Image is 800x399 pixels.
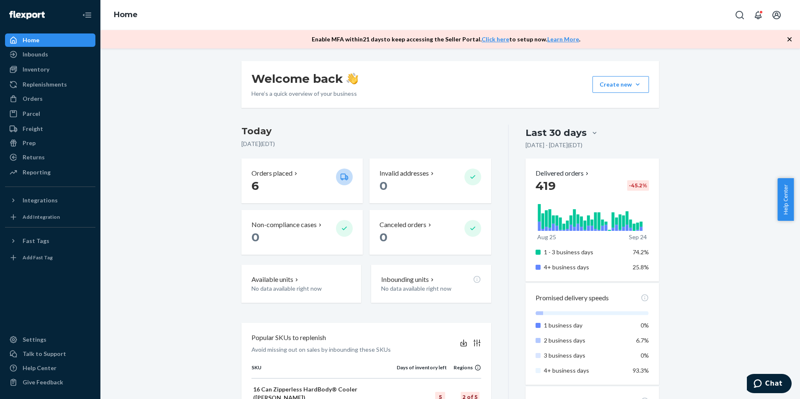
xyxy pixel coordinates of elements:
button: Available unitsNo data available right now [241,265,361,303]
a: Parcel [5,107,95,120]
p: Popular SKUs to replenish [251,333,326,343]
button: Invalid addresses 0 [369,159,491,203]
p: 2 business days [544,336,626,345]
p: 4+ business days [544,366,626,375]
div: Last 30 days [526,126,587,139]
p: Non-compliance cases [251,220,317,230]
a: Replenishments [5,78,95,91]
p: Available units [251,275,293,284]
div: Parcel [23,110,40,118]
div: Add Integration [23,213,60,220]
button: Open notifications [750,7,767,23]
div: Regions [447,364,481,371]
div: Give Feedback [23,378,63,386]
a: Inbounds [5,48,95,61]
button: Give Feedback [5,376,95,389]
p: Orders placed [251,169,292,178]
button: Integrations [5,194,95,207]
p: Promised delivery speeds [536,293,609,303]
p: 1 - 3 business days [544,248,626,256]
div: Integrations [23,196,58,205]
span: 6 [251,179,259,193]
span: 74.2% [633,248,649,256]
a: Learn More [547,36,579,43]
div: Talk to Support [23,350,66,358]
p: Enable MFA within 21 days to keep accessing the Seller Portal. to setup now. . [312,35,580,43]
span: 25.8% [633,263,649,271]
p: Here’s a quick overview of your business [251,90,358,98]
span: 419 [536,179,556,193]
button: Create new [592,76,649,93]
p: 1 business day [544,321,626,330]
p: Aug 25 [537,233,556,241]
div: Prep [23,139,36,147]
a: Prep [5,136,95,150]
p: Avoid missing out on sales by inbounding these SKUs [251,345,391,354]
button: Talk to Support [5,347,95,361]
button: Open Search Box [731,7,748,23]
p: Inbounding units [381,275,429,284]
a: Add Integration [5,210,95,224]
span: 0% [641,322,649,329]
button: Orders placed 6 [241,159,363,203]
button: Fast Tags [5,234,95,248]
div: Add Fast Tag [23,254,53,261]
a: Returns [5,151,95,164]
button: Open account menu [768,7,785,23]
p: No data available right now [251,284,351,293]
span: 0 [379,179,387,193]
img: Flexport logo [9,11,45,19]
span: 0 [379,230,387,244]
p: Canceled orders [379,220,426,230]
p: No data available right now [381,284,481,293]
a: Settings [5,333,95,346]
a: Orders [5,92,95,105]
span: 93.3% [633,367,649,374]
a: Add Fast Tag [5,251,95,264]
span: 0% [641,352,649,359]
h1: Welcome back [251,71,358,86]
div: Inventory [23,65,49,74]
div: Settings [23,335,46,344]
p: 3 business days [544,351,626,360]
a: Reporting [5,166,95,179]
button: Help Center [777,178,794,221]
div: Returns [23,153,45,161]
span: 6.7% [636,337,649,344]
th: Days of inventory left [397,364,447,378]
div: Reporting [23,168,51,176]
a: Click here [482,36,509,43]
span: 0 [251,230,259,244]
p: Invalid addresses [379,169,429,178]
a: Help Center [5,361,95,375]
div: Fast Tags [23,237,49,245]
th: SKU [251,364,397,378]
iframe: Opens a widget where you can chat to one of our agents [747,374,792,395]
div: Freight [23,125,43,133]
p: [DATE] ( EDT ) [241,140,491,148]
h3: Today [241,125,491,138]
button: Canceled orders 0 [369,210,491,255]
a: Inventory [5,63,95,76]
div: Inbounds [23,50,48,59]
div: Home [23,36,39,44]
div: Replenishments [23,80,67,89]
p: [DATE] - [DATE] ( EDT ) [526,141,582,149]
button: Non-compliance cases 0 [241,210,363,255]
img: hand-wave emoji [346,73,358,84]
button: Delivered orders [536,169,590,178]
div: Help Center [23,364,56,372]
p: 4+ business days [544,263,626,271]
div: -45.2 % [627,180,649,191]
p: Sep 24 [629,233,647,241]
a: Home [114,10,138,19]
ol: breadcrumbs [107,3,144,27]
button: Inbounding unitsNo data available right now [371,265,491,303]
button: Close Navigation [79,7,95,23]
div: Orders [23,95,43,103]
a: Home [5,33,95,47]
a: Freight [5,122,95,136]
